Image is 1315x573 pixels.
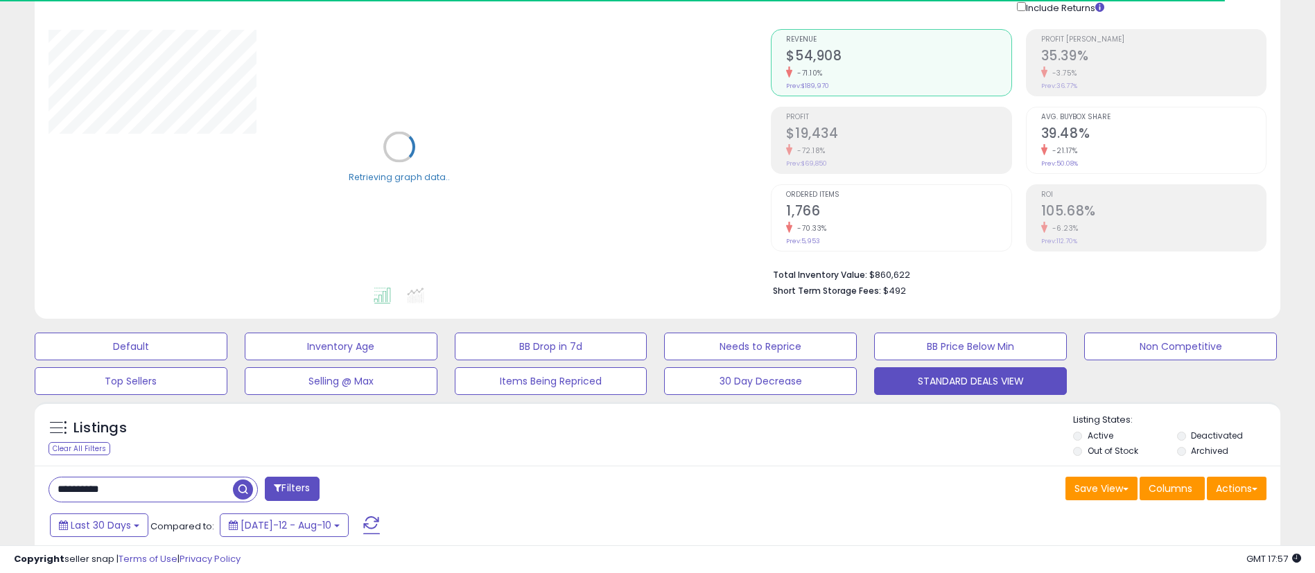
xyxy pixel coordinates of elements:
strong: Copyright [14,552,64,565]
button: BB Price Below Min [874,333,1067,360]
button: Inventory Age [245,333,437,360]
button: Save View [1065,477,1138,500]
span: Last 30 Days [71,518,131,532]
small: -3.75% [1047,68,1077,78]
label: Active [1088,430,1113,441]
button: Selling @ Max [245,367,437,395]
h5: Listings [73,418,127,438]
label: Out of Stock [1088,445,1138,457]
h2: 35.39% [1041,48,1266,67]
div: seller snap | | [14,553,241,566]
button: Default [35,333,227,360]
span: Avg. Buybox Share [1041,114,1266,121]
small: Prev: 112.70% [1041,237,1077,245]
div: Clear All Filters [49,442,110,455]
label: Deactivated [1191,430,1243,441]
button: Needs to Reprice [664,333,857,360]
button: [DATE]-12 - Aug-10 [220,513,349,537]
span: Compared to: [150,520,214,533]
span: Revenue [786,36,1011,44]
p: Listing States: [1073,414,1280,427]
small: Prev: 5,953 [786,237,820,245]
div: Retrieving graph data.. [349,170,450,183]
button: Actions [1207,477,1266,500]
span: Profit [786,114,1011,121]
button: Non Competitive [1084,333,1277,360]
button: Top Sellers [35,367,227,395]
h2: 105.68% [1041,203,1266,222]
button: 30 Day Decrease [664,367,857,395]
span: Ordered Items [786,191,1011,199]
b: Short Term Storage Fees: [773,285,881,297]
small: -6.23% [1047,223,1079,233]
button: Items Being Repriced [455,367,647,395]
b: Total Inventory Value: [773,269,867,281]
span: Columns [1149,482,1192,495]
span: ROI [1041,191,1266,199]
h2: 39.48% [1041,125,1266,144]
small: Prev: 50.08% [1041,159,1078,168]
span: 2025-09-10 17:57 GMT [1246,552,1301,565]
a: Privacy Policy [180,552,241,565]
a: Terms of Use [119,552,177,565]
h2: $19,434 [786,125,1011,144]
span: Profit [PERSON_NAME] [1041,36,1266,44]
small: -70.33% [792,223,827,233]
span: $492 [883,284,906,297]
small: Prev: $69,850 [786,159,827,168]
button: Last 30 Days [50,513,148,537]
small: Prev: 36.77% [1041,82,1077,90]
li: $860,622 [773,265,1256,282]
button: Columns [1140,477,1205,500]
h2: 1,766 [786,203,1011,222]
small: -71.10% [792,68,823,78]
small: -72.18% [792,146,826,156]
button: STANDARD DEALS VIEW [874,367,1067,395]
label: Archived [1191,445,1228,457]
small: -21.17% [1047,146,1078,156]
button: Filters [265,477,319,501]
small: Prev: $189,970 [786,82,829,90]
button: BB Drop in 7d [455,333,647,360]
h2: $54,908 [786,48,1011,67]
span: [DATE]-12 - Aug-10 [241,518,331,532]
